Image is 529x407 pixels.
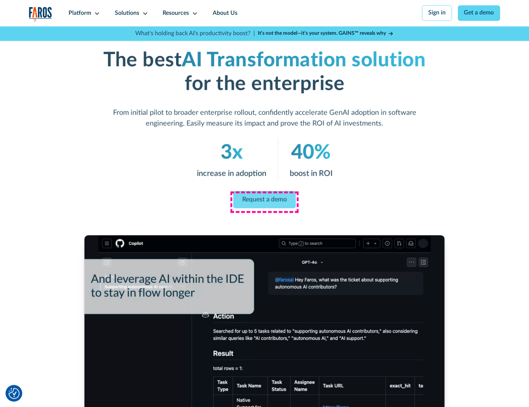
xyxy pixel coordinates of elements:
[289,168,332,179] p: boost in ROI
[93,108,436,129] p: From initial pilot to broader enterprise rollout, confidently accelerate GenAI adoption in softwa...
[258,31,386,36] strong: It’s not the model—it’s your system. GAINS™ reveals why
[29,7,53,22] a: home
[163,9,189,18] div: Resources
[9,388,20,399] button: Cookie Settings
[184,74,344,94] strong: for the enterprise
[220,142,243,162] em: 3x
[233,191,296,208] a: Request a demo
[135,29,255,38] p: What's holding back AI's productivity boost? |
[69,9,91,18] div: Platform
[422,5,452,21] a: Sign in
[458,5,500,21] a: Get a demo
[103,50,182,70] strong: The best
[291,142,331,162] em: 40%
[115,9,139,18] div: Solutions
[258,30,394,37] a: It’s not the model—it’s your system. GAINS™ reveals why
[29,7,53,22] img: Logo of the analytics and reporting company Faros.
[182,50,426,70] em: AI Transformation solution
[9,388,20,399] img: Revisit consent button
[197,168,266,179] p: increase in adoption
